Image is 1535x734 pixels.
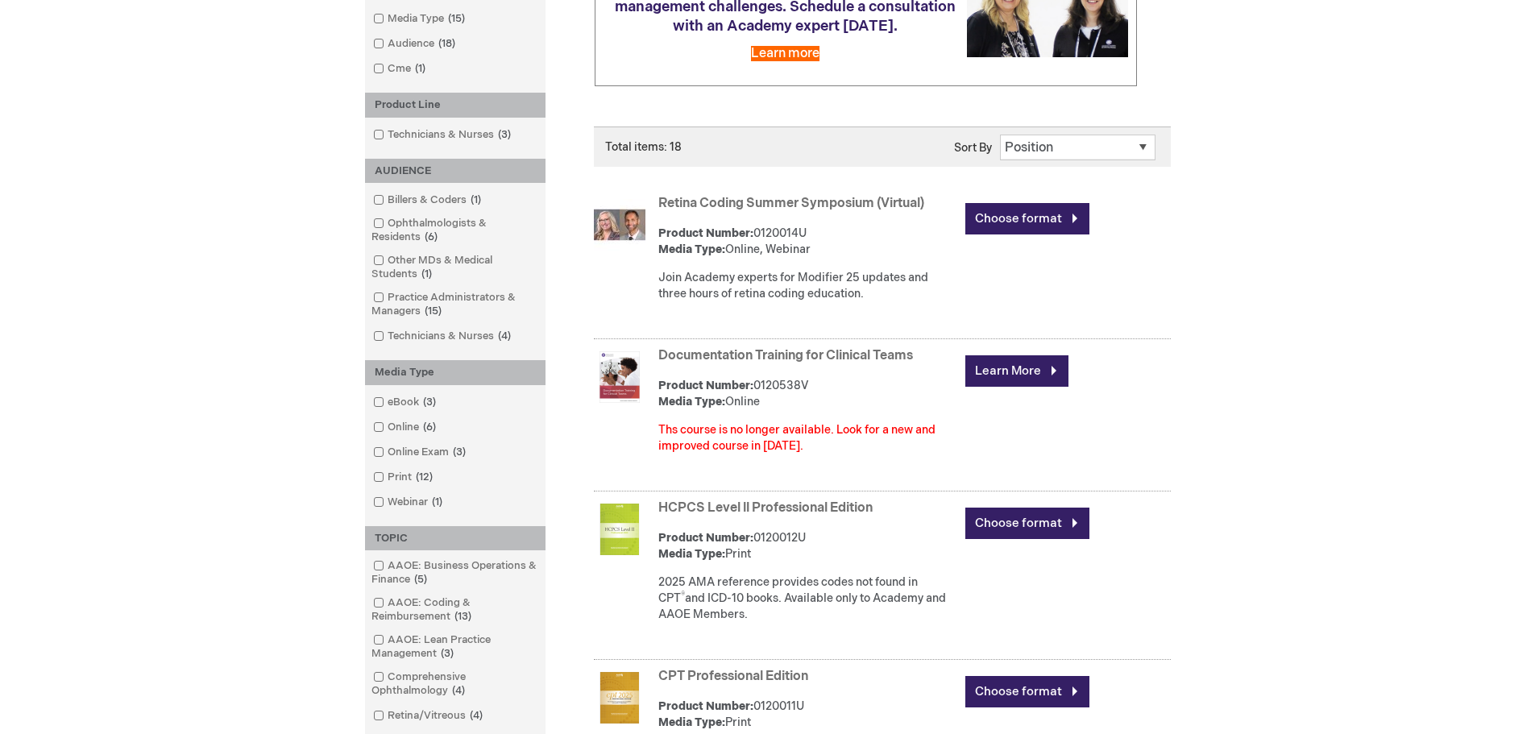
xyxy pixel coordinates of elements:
a: Retina Coding Summer Symposium (Virtual) [658,196,924,211]
div: 0120012U Print [658,530,957,562]
span: 12 [412,471,437,483]
strong: Product Number: [658,379,753,392]
img: Documentation Training for Clinical Teams [594,351,645,403]
a: AAOE: Business Operations & Finance5 [369,558,541,587]
div: TOPIC [365,526,546,551]
span: 5 [410,573,431,586]
a: eBook3 [369,395,442,410]
a: Webinar1 [369,495,449,510]
img: Retina Coding Summer Symposium (Virtual) [594,199,645,251]
strong: Media Type: [658,395,725,408]
a: Online6 [369,420,442,435]
a: Learn more [751,46,819,61]
a: Online Exam3 [369,445,472,460]
p: 2025 AMA reference provides codes not found in CPT and ICD-10 books. Available only to Academy an... [658,574,957,623]
a: Learn More [965,355,1068,387]
a: Audience18 [369,36,462,52]
a: Print12 [369,470,439,485]
span: 15 [421,305,446,317]
strong: Media Type: [658,715,725,729]
a: Documentation Training for Clinical Teams [658,348,913,363]
strong: Media Type: [658,243,725,256]
span: 1 [411,62,429,75]
strong: Product Number: [658,531,753,545]
div: AUDIENCE [365,159,546,184]
div: Join Academy experts for Modifier 25 updates and three hours of retina coding education. [658,270,957,302]
div: Product Line [365,93,546,118]
span: 4 [466,709,487,722]
span: 1 [428,496,446,508]
span: 3 [419,396,440,408]
a: Choose format [965,203,1089,234]
a: AAOE: Coding & Reimbursement13 [369,595,541,624]
a: Ophthalmologists & Residents6 [369,216,541,245]
span: Total items: 18 [605,140,682,154]
div: 0120014U Online, Webinar [658,226,957,258]
strong: Product Number: [658,699,753,713]
img: HCPCS Level ll Professional Edition [594,504,645,555]
a: AAOE: Lean Practice Management3 [369,632,541,661]
a: Other MDs & Medical Students1 [369,253,541,282]
a: Comprehensive Ophthalmology4 [369,670,541,699]
span: 3 [449,446,470,458]
a: CPT Professional Edition [658,669,808,684]
a: Choose format [965,676,1089,707]
a: Cme1 [369,61,432,77]
span: 18 [434,37,459,50]
a: Practice Administrators & Managers15 [369,290,541,319]
a: Choose format [965,508,1089,539]
a: HCPCS Level ll Professional Edition [658,500,873,516]
div: Media Type [365,360,546,385]
a: Technicians & Nurses3 [369,127,517,143]
a: Technicians & Nurses4 [369,329,517,344]
span: 6 [421,230,442,243]
a: Billers & Coders1 [369,193,487,208]
span: 4 [448,684,469,697]
font: Ths course is no longer available. Look for a new and improved course in [DATE]. [658,423,936,453]
div: 0120538V Online [658,378,957,410]
span: 3 [437,647,458,660]
span: 13 [450,610,475,623]
span: 3 [494,128,515,141]
strong: Media Type: [658,547,725,561]
div: 0120011U Print [658,699,957,731]
span: 4 [494,330,515,342]
a: Retina/Vitreous4 [369,708,489,724]
span: 1 [467,193,485,206]
sup: ® [681,591,685,600]
span: 1 [417,267,436,280]
strong: Product Number: [658,226,753,240]
a: Media Type15 [369,11,471,27]
span: 6 [419,421,440,433]
span: 15 [444,12,469,25]
img: CPT Professional Edition [594,672,645,724]
label: Sort By [954,141,992,155]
